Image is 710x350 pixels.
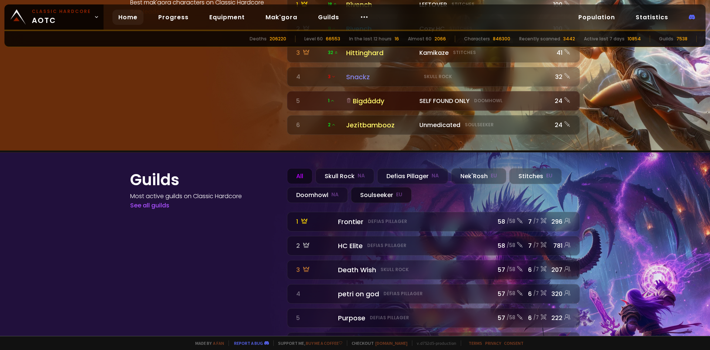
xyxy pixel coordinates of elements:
[130,191,278,201] h4: Most active guilds on Classic Hardcore
[572,10,621,25] a: Population
[213,340,224,346] a: a fan
[287,212,580,231] a: 1 FrontierDefias Pillager58 /587/7296
[287,67,580,87] a: 4 3 SnackzSkull Rock32
[296,96,324,106] div: 5
[375,340,408,346] a: [DOMAIN_NAME]
[451,168,506,184] div: Nek'Rosh
[630,10,674,25] a: Statistics
[287,168,312,184] div: All
[424,73,452,80] small: Skull Rock
[296,48,324,57] div: 3
[287,115,580,135] a: 6 2JezítbamboozUnmedicatedSoulseeker24
[519,36,560,42] div: Recently scanned
[396,191,402,199] small: EU
[346,96,415,106] div: Bigdåddy
[331,191,339,199] small: NA
[346,48,415,58] div: Hittinghard
[287,260,580,280] a: 3 Death WishSkull Rock57 /586/7207
[563,36,575,42] div: 3442
[412,340,456,346] span: v. d752d5 - production
[328,49,338,56] span: 32
[351,187,412,203] div: Soulseeker
[676,36,687,42] div: 7538
[130,201,169,210] a: See all guilds
[584,36,625,42] div: Active last 7 days
[287,236,580,256] a: 2 HC EliteDefias Pillager58 /587/7781
[326,36,340,42] div: 66553
[432,172,439,180] small: NA
[234,340,263,346] a: Report a bug
[491,172,497,180] small: EU
[504,340,524,346] a: Consent
[469,340,482,346] a: Terms
[419,120,547,130] div: Unmedicated
[306,340,342,346] a: Buy me a coffee
[349,36,392,42] div: In the last 12 hours
[551,72,571,81] div: 32
[464,36,490,42] div: Characters
[4,4,104,30] a: Classic HardcoreAOTC
[328,121,336,128] span: 2
[312,10,345,25] a: Guilds
[493,36,510,42] div: 846300
[32,8,91,26] span: AOTC
[546,172,552,180] small: EU
[452,1,474,8] small: Stitches
[551,96,571,106] div: 24
[347,340,408,346] span: Checkout
[465,121,494,128] small: Soulseeker
[419,48,547,57] div: Kamikaze
[260,10,303,25] a: Mak'gora
[152,10,195,25] a: Progress
[628,36,641,42] div: 10854
[551,120,571,130] div: 24
[287,187,348,203] div: Doomhowl
[328,97,335,104] span: 1
[250,36,267,42] div: Deaths
[287,43,580,63] a: 3 32 HittinghardKamikazeStitches41
[419,96,547,106] div: SELF FOUND ONLY
[270,36,286,42] div: 206220
[130,168,278,191] h1: Guilds
[395,36,399,42] div: 16
[191,340,224,346] span: Made by
[32,8,91,15] small: Classic Hardcore
[346,120,415,130] div: Jezítbambooz
[287,91,580,111] a: 5 1BigdåddySELF FOUND ONLYDoomhowl24
[659,36,673,42] div: Guilds
[304,36,323,42] div: Level 60
[112,10,143,25] a: Home
[287,284,580,304] a: 4 petri on godDefias Pillager57 /586/7320
[328,1,337,8] span: 18
[453,49,476,56] small: Stitches
[287,308,580,328] a: 5 PurposeDefias Pillager57 /586/7222
[296,120,324,130] div: 6
[296,72,324,81] div: 4
[377,168,448,184] div: Defias Pillager
[408,36,432,42] div: Almost 60
[485,340,501,346] a: Privacy
[315,168,374,184] div: Skull Rock
[474,97,503,104] small: Doomhowl
[203,10,251,25] a: Equipment
[346,72,415,82] div: Snackz
[273,340,342,346] span: Support me,
[551,48,571,57] div: 41
[328,73,336,80] span: 3
[509,168,562,184] div: Stitches
[358,172,365,180] small: NA
[435,36,446,42] div: 2066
